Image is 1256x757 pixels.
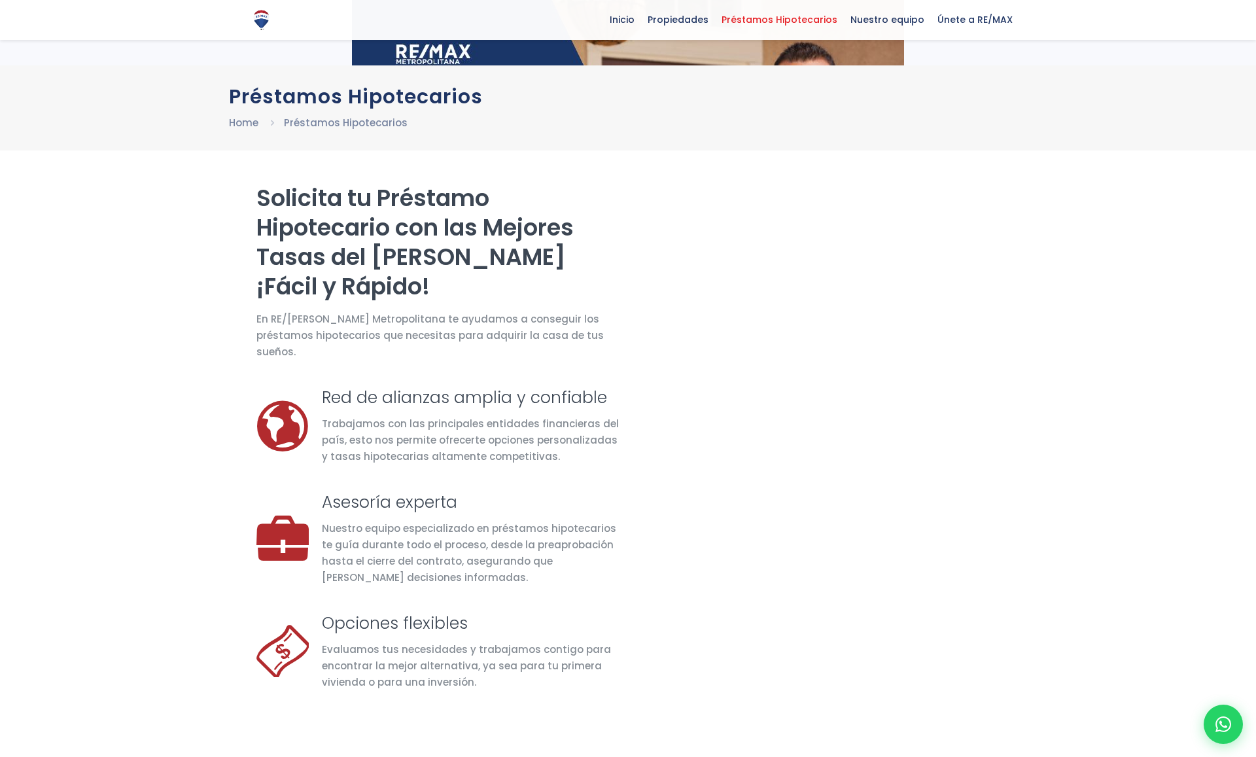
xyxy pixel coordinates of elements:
h1: Préstamos Hipotecarios [229,85,1027,108]
a: Home [229,116,258,130]
span: Únete a RE/MAX [931,10,1019,29]
span: Propiedades [641,10,715,29]
span: Préstamos Hipotecarios [715,10,844,29]
div: Evaluamos tus necesidades y trabajamos contigo para encontrar la mejor alternativa, ya sea para t... [322,641,620,690]
li: Préstamos Hipotecarios [284,114,408,131]
div: Nuestro equipo especializado en préstamos hipotecarios te guía durante todo el proceso, desde la ... [322,520,620,586]
span: Inicio [603,10,641,29]
h3: Asesoría experta [322,491,620,514]
img: Logo de REMAX [250,9,273,31]
div: Trabajamos con las principales entidades financieras del país, esto nos permite ofrecerte opcione... [322,415,620,465]
h3: Red de alianzas amplia y confiable [322,386,620,409]
span: En RE/[PERSON_NAME] Metropolitana te ayudamos a conseguir los préstamos hipotecarios que necesita... [256,311,620,360]
h2: Solicita tu Préstamo Hipotecario con las Mejores Tasas del [PERSON_NAME] ¡Fácil y Rápido! [256,183,620,301]
span: Nuestro equipo [844,10,931,29]
h3: Opciones flexibles [322,612,620,635]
